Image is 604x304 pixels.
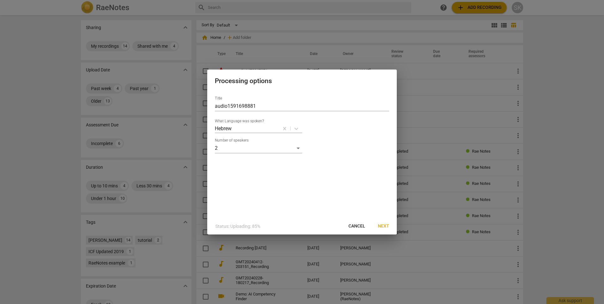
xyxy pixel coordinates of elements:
button: Cancel [343,221,370,232]
label: Number of speakers [215,139,249,143]
h2: Processing options [215,77,389,85]
span: Next [378,223,389,229]
label: What Language was spoken? [215,119,264,123]
button: Next [373,221,394,232]
label: Title [215,97,222,100]
p: Hebrew [215,125,232,132]
span: Cancel [348,223,365,229]
div: 2 [215,143,302,153]
p: Status: Uploading: 85% [215,223,260,230]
